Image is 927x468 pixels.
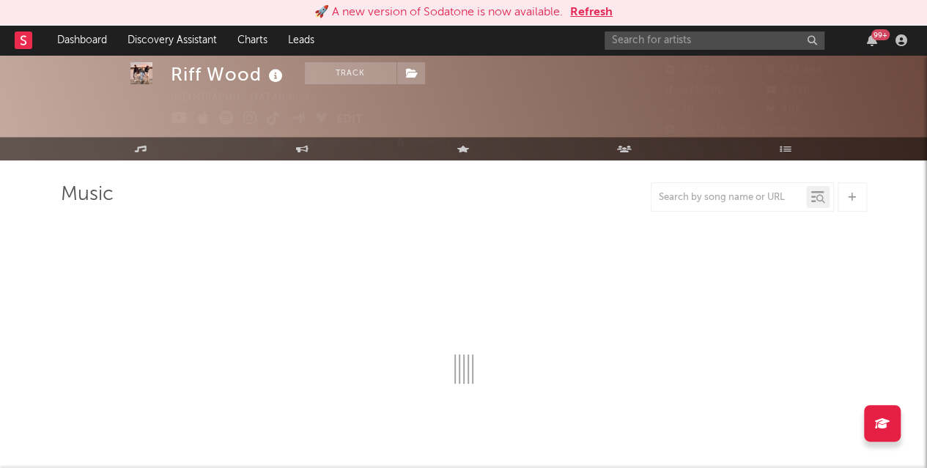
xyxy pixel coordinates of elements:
[665,105,694,115] span: 10
[278,26,325,55] a: Leads
[314,4,563,21] div: 🚀 A new version of Sodatone is now available.
[171,62,287,86] div: Riff Wood
[171,89,328,107] div: [GEOGRAPHIC_DATA] | Rock
[766,66,823,75] span: 223,698
[570,4,613,21] button: Refresh
[766,86,810,95] span: 9,250
[871,29,890,40] div: 99 +
[651,192,806,204] input: Search by song name or URL
[665,66,716,75] span: 76,338
[766,105,802,115] span: 606
[305,62,396,84] button: Track
[298,132,383,154] a: Benchmark
[665,86,724,95] span: 440,700
[605,31,824,50] input: Search for artists
[47,26,117,55] a: Dashboard
[867,34,877,46] button: 99+
[227,26,278,55] a: Charts
[117,26,227,55] a: Discovery Assistant
[336,111,363,129] button: Edit
[319,135,374,152] span: Benchmark
[665,125,805,135] span: 65,472 Monthly Listeners
[390,132,459,154] button: Summary
[171,132,262,154] button: Track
